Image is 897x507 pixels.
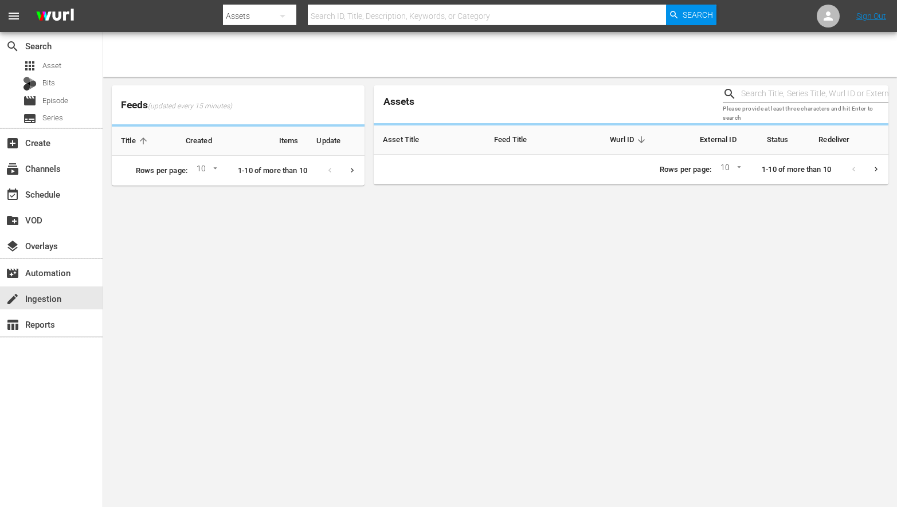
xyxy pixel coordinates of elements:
span: Episode [23,94,37,108]
p: 1-10 of more than 10 [762,164,831,175]
p: Rows per page: [660,164,711,175]
span: Channels [6,162,19,176]
span: Search [6,40,19,53]
span: Feeds [112,96,365,115]
div: 10 [716,161,743,178]
span: Asset Title [383,135,434,145]
button: Next page [341,159,363,182]
th: Status [746,125,809,155]
span: Reports [6,318,19,332]
div: Bits [23,77,37,91]
span: Created [186,136,227,146]
th: Feed Title [485,125,567,155]
span: Search [683,5,713,25]
span: Automation [6,266,19,280]
span: Title [121,136,151,146]
span: Schedule [6,188,19,202]
table: sticky table [374,125,888,155]
p: Rows per page: [136,166,187,176]
th: External ID [658,125,746,155]
p: 1-10 of more than 10 [238,166,307,176]
span: Bits [42,77,55,89]
a: Sign Out [856,11,886,21]
span: Create [6,136,19,150]
span: Episode [42,95,68,107]
span: Asset [23,59,37,73]
div: 10 [192,162,220,179]
button: Search [666,5,716,25]
span: Wurl ID [610,135,649,145]
span: menu [7,9,21,23]
span: Series [42,112,63,124]
table: sticky table [112,127,365,156]
span: (updated every 15 minutes) [148,102,232,111]
th: Items [257,127,308,156]
span: Series [23,112,37,125]
span: Assets [383,96,414,107]
button: Next page [865,158,887,180]
span: Asset [42,60,61,72]
span: Ingestion [6,292,19,306]
p: Please provide at least three characters and hit Enter to search [723,104,888,123]
th: Redeliver [809,125,888,155]
input: Search Title, Series Title, Wurl ID or External ID [741,85,888,103]
span: VOD [6,214,19,227]
span: Overlays [6,239,19,253]
img: ans4CAIJ8jUAAAAAAAAAAAAAAAAAAAAAAAAgQb4GAAAAAAAAAAAAAAAAAAAAAAAAJMjXAAAAAAAAAAAAAAAAAAAAAAAAgAT5G... [28,3,83,30]
th: Update [307,127,365,156]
